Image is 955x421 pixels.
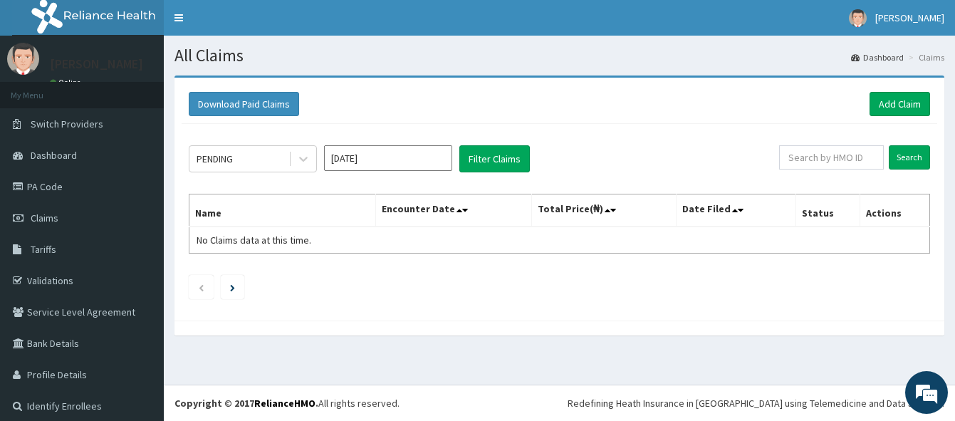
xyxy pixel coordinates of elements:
[7,43,39,75] img: User Image
[905,51,944,63] li: Claims
[198,281,204,293] a: Previous page
[676,194,795,227] th: Date Filed
[31,212,58,224] span: Claims
[31,118,103,130] span: Switch Providers
[31,149,77,162] span: Dashboard
[174,397,318,410] strong: Copyright © 2017 .
[50,58,143,71] p: [PERSON_NAME]
[197,234,311,246] span: No Claims data at this time.
[459,145,530,172] button: Filter Claims
[851,51,904,63] a: Dashboard
[174,46,944,65] h1: All Claims
[197,152,233,166] div: PENDING
[376,194,532,227] th: Encounter Date
[189,92,299,116] button: Download Paid Claims
[164,385,955,421] footer: All rights reserved.
[870,92,930,116] a: Add Claim
[324,145,452,171] input: Select Month and Year
[230,281,235,293] a: Next page
[889,145,930,170] input: Search
[531,194,676,227] th: Total Price(₦)
[189,194,376,227] th: Name
[795,194,860,227] th: Status
[849,9,867,27] img: User Image
[254,397,315,410] a: RelianceHMO
[568,396,944,410] div: Redefining Heath Insurance in [GEOGRAPHIC_DATA] using Telemedicine and Data Science!
[779,145,884,170] input: Search by HMO ID
[31,243,56,256] span: Tariffs
[50,78,84,88] a: Online
[875,11,944,24] span: [PERSON_NAME]
[860,194,930,227] th: Actions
